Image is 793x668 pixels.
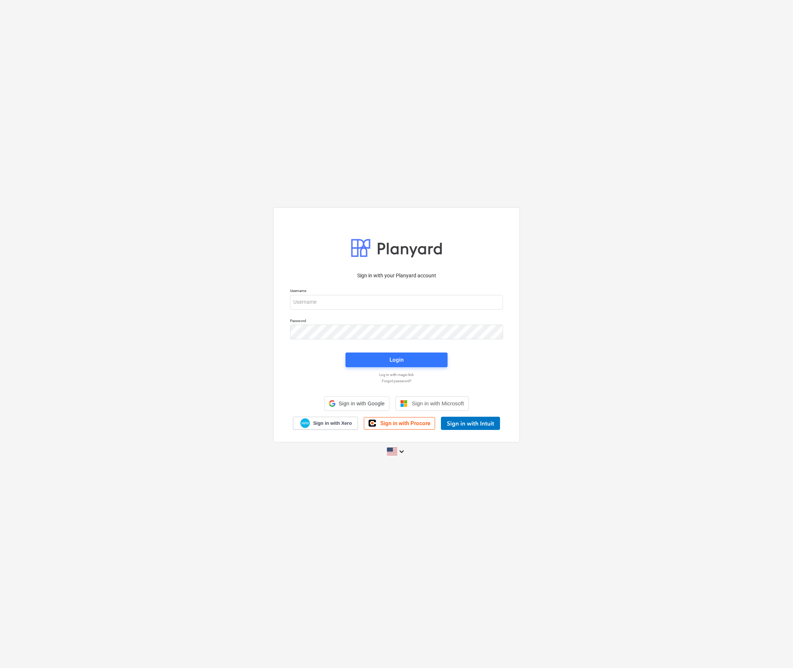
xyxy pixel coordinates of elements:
a: Sign in with Procore [364,417,435,430]
span: Sign in with Procore [380,420,430,427]
div: Sign in with Google [324,396,389,411]
img: Xero logo [300,418,310,428]
div: Login [390,355,403,365]
span: Sign in with Google [338,401,384,406]
button: Login [345,353,448,367]
span: Sign in with Microsoft [412,400,464,406]
p: Username [290,288,503,295]
span: Sign in with Xero [313,420,352,427]
p: Password [290,318,503,325]
input: Username [290,295,503,310]
a: Forgot password? [286,379,507,383]
p: Sign in with your Planyard account [290,272,503,280]
a: Sign in with Xero [293,417,358,430]
i: keyboard_arrow_down [397,447,406,456]
a: Log in with magic link [286,372,507,377]
img: Microsoft logo [400,400,408,407]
